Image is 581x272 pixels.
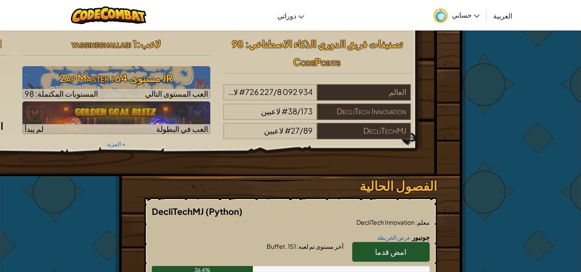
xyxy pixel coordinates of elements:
img: CodeCombat logo [71,6,146,24]
h3: JR مستوى 64: Zap Master [22,68,210,88]
a: عرض الخريطة [373,234,411,241]
span: / [300,125,303,135]
span: العربية [493,11,512,20]
a: لم يبدأالعب في البطولة [22,101,210,134]
span: العب في البطولة [156,124,208,134]
span: حسابي [452,10,480,19]
a: العالم#726 227/8 092 934لاعبين [223,92,411,102]
a: DecliTech Innovation#38/173لاعبين [223,112,411,122]
span: yassineghallabi 1 [71,38,137,50]
span: امض قدما [375,247,406,257]
span: DecliTechMJ [152,206,206,217]
div: DecliTech Innovation [317,104,411,120]
span: 151. [286,242,297,250]
a: العب المستوى التالي [22,66,210,99]
span: دوراتي [277,11,296,20]
span: لاعبين [261,106,280,116]
span: جونيور [411,233,430,241]
span: 89 [303,125,313,135]
h3: الفصول الحالية [144,176,437,196]
span: / [297,106,301,116]
div: DecliTechMJ [317,123,411,139]
span: : [297,242,298,250]
span: Buffet [267,242,286,250]
span: 27 [291,125,300,135]
span: 8 092 934 [277,87,313,97]
span: 38 [288,106,297,116]
a: + المزيد [107,141,126,147]
a: العربية [489,4,516,27]
span: # [239,87,245,97]
div: العالم [317,84,411,101]
span: معلم [417,218,430,226]
span: لاعب [140,38,161,50]
span: المستويات المكتملة: 98 [25,89,98,98]
span: تصنيفات فريق الدوري الذكاء الاصطناعي [249,38,403,50]
span: 173 [301,106,313,116]
span: : [137,38,140,50]
span: آخر مستوى تم لعبه [298,242,344,250]
a: حسابي [429,2,484,29]
img: JR مستوى 64: Zap Master [22,66,210,99]
span: 726 227 [245,87,274,97]
span: لم يبدأ [25,124,43,134]
span: / [274,87,277,97]
img: Golden Goal [22,101,210,134]
span: : 98 CodePoints [232,38,341,68]
span: : [415,218,417,226]
span: # [282,106,288,116]
img: avatar [433,9,448,23]
span: DecliTech Innovation [357,218,415,226]
span: لاعبين [218,87,238,97]
span: العب المستوى التالي [145,89,208,98]
span: لاعبين [264,125,283,135]
span: # [285,125,291,135]
span: (Python) [206,206,243,217]
a: دوراتي [273,4,308,27]
a: DecliTechMJ#27/89لاعبين [223,131,411,141]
